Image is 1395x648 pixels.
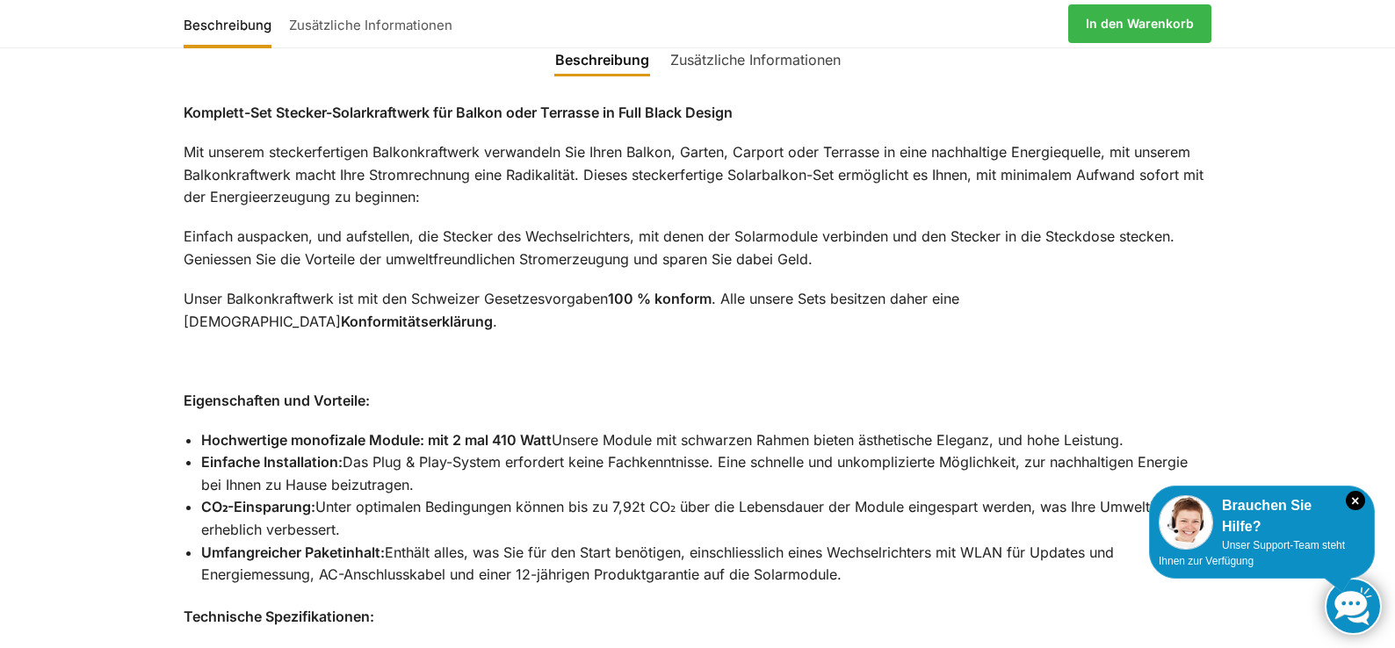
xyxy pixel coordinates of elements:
[201,496,1211,541] li: Unter optimalen Bedingungen können bis zu 7,92t CO₂ über die Lebensdauer der Module eingespart we...
[1068,4,1211,43] a: In den Warenkorb
[1159,539,1345,567] span: Unser Support-Team steht Ihnen zur Verfügung
[201,544,385,561] strong: Umfangreicher Paketinhalt:
[280,3,461,45] a: Zusätzliche Informationen
[184,226,1211,270] p: Einfach auspacken, und aufstellen, die Stecker des Wechselrichters, mit denen der Solarmodule ver...
[341,313,493,330] strong: Konformitätserklärung
[184,608,374,625] strong: Technische Spezifikationen:
[184,3,280,45] a: Beschreibung
[184,104,733,121] strong: Komplett-Set Stecker-Solarkraftwerk für Balkon oder Terrasse in Full Black Design
[545,39,660,81] a: Beschreibung
[1159,495,1365,537] div: Brauchen Sie Hilfe?
[201,431,552,449] strong: Hochwertige monofizale Module: mit 2 mal 410 Watt
[201,498,315,515] strong: CO₂-Einsparung:
[184,141,1211,209] p: Mit unserem steckerfertigen Balkonkraftwerk verwandeln Sie Ihren Balkon, Garten, Carport oder Ter...
[1159,495,1213,550] img: Customer service
[1346,491,1365,510] i: Schließen
[201,542,1211,587] li: Enthält alles, was Sie für den Start benötigen, einschliesslich eines Wechselrichters mit WLAN fü...
[201,453,343,471] strong: Einfache Installation:
[184,392,370,409] strong: Eigenschaften und Vorteile:
[660,39,851,81] a: Zusätzliche Informationen
[201,451,1211,496] li: Das Plug & Play-System erfordert keine Fachkenntnisse. Eine schnelle und unkomplizierte Möglichke...
[184,288,1211,333] p: Unser Balkonkraftwerk ist mit den Schweizer Gesetzesvorgaben . Alle unsere Sets besitzen daher ei...
[608,290,712,307] strong: 100 % konform
[201,429,1211,452] li: Unsere Module mit schwarzen Rahmen bieten ästhetische Eleganz, und hohe Leistung.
